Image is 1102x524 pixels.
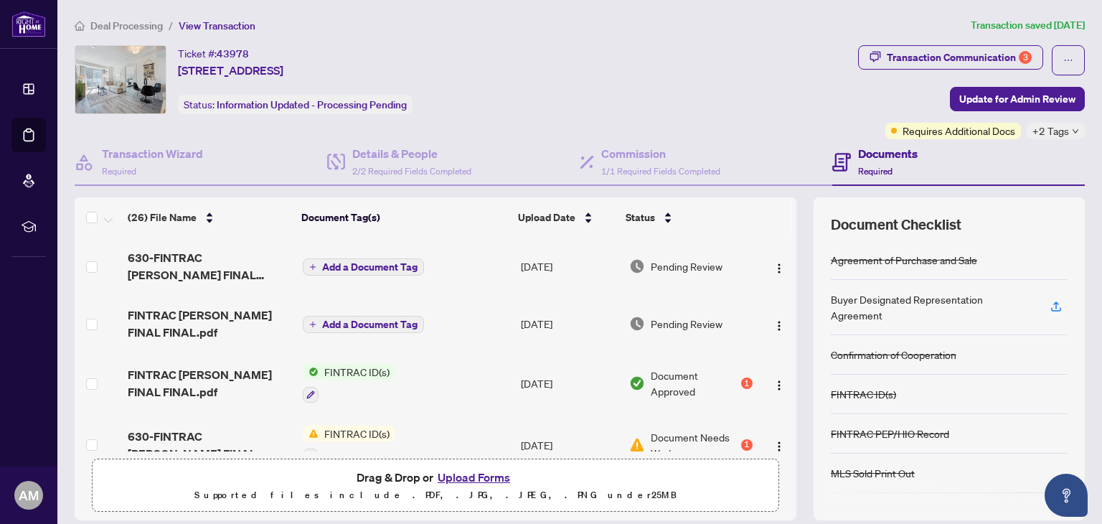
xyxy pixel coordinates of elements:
[1063,55,1073,65] span: ellipsis
[629,316,645,332] img: Document Status
[303,315,424,334] button: Add a Document Tag
[217,98,407,111] span: Information Updated - Processing Pending
[128,428,291,462] span: 630-FINTRAC [PERSON_NAME] FINAL FINAL.pdf
[169,17,173,34] li: /
[303,364,319,380] img: Status Icon
[303,258,424,276] button: Add a Document Tag
[831,347,956,362] div: Confirmation of Cooperation
[1019,51,1032,64] div: 3
[101,487,770,504] p: Supported files include .PDF, .JPG, .JPEG, .PNG under 25 MB
[515,295,623,352] td: [DATE]
[959,88,1075,111] span: Update for Admin Review
[1032,123,1069,139] span: +2 Tags
[178,45,249,62] div: Ticket #:
[629,258,645,274] img: Document Status
[741,378,753,389] div: 1
[128,307,291,341] span: FINTRAC [PERSON_NAME] FINAL FINAL.pdf
[352,166,471,177] span: 2/2 Required Fields Completed
[178,62,283,79] span: [STREET_ADDRESS]
[102,166,136,177] span: Required
[352,145,471,162] h4: Details & People
[303,426,395,464] button: Status IconFINTRAC ID(s)
[102,145,203,162] h4: Transaction Wizard
[179,19,255,32] span: View Transaction
[296,197,513,238] th: Document Tag(s)
[1045,474,1088,517] button: Open asap
[303,364,395,403] button: Status IconFINTRAC ID(s)
[831,215,961,235] span: Document Checklist
[768,312,791,335] button: Logo
[950,87,1085,111] button: Update for Admin Review
[601,166,720,177] span: 1/1 Required Fields Completed
[1072,128,1079,135] span: down
[357,468,514,487] span: Drag & Drop or
[11,11,46,37] img: logo
[773,380,785,391] img: Logo
[831,386,896,402] div: FINTRAC ID(s)
[319,426,395,441] span: FINTRAC ID(s)
[75,46,166,113] img: IMG-C12146554_1.jpg
[515,414,623,476] td: [DATE]
[178,95,413,114] div: Status:
[128,366,291,401] span: FINTRAC [PERSON_NAME] FINAL FINAL.pdf
[309,321,316,328] span: plus
[303,316,424,333] button: Add a Document Tag
[971,17,1085,34] article: Transaction saved [DATE]
[903,123,1015,139] span: Requires Additional Docs
[322,262,418,272] span: Add a Document Tag
[651,258,722,274] span: Pending Review
[831,252,977,268] div: Agreement of Purchase and Sale
[515,352,623,414] td: [DATE]
[831,426,949,441] div: FINTRAC PEP/HIO Record
[626,210,655,225] span: Status
[75,21,85,31] span: home
[309,263,316,271] span: plus
[858,166,893,177] span: Required
[858,145,918,162] h4: Documents
[90,19,163,32] span: Deal Processing
[128,249,291,284] span: 630-FINTRAC [PERSON_NAME] FINAL FINAL final.pdf
[887,46,1032,69] div: Transaction Communication
[433,468,514,487] button: Upload Forms
[768,372,791,395] button: Logo
[768,255,791,278] button: Logo
[773,320,785,332] img: Logo
[651,429,738,461] span: Document Needs Work
[19,485,39,505] span: AM
[651,316,722,332] span: Pending Review
[601,145,720,162] h4: Commission
[515,238,623,295] td: [DATE]
[512,197,619,238] th: Upload Date
[629,375,645,391] img: Document Status
[651,368,738,399] span: Document Approved
[93,459,778,513] span: Drag & Drop orUpload FormsSupported files include .PDF, .JPG, .JPEG, .PNG under25MB
[768,434,791,457] button: Logo
[128,210,197,225] span: (26) File Name
[518,210,575,225] span: Upload Date
[831,465,915,481] div: MLS Sold Print Out
[122,197,296,238] th: (26) File Name
[858,45,1043,70] button: Transaction Communication3
[831,291,1033,323] div: Buyer Designated Representation Agreement
[303,426,319,441] img: Status Icon
[319,364,395,380] span: FINTRAC ID(s)
[217,47,249,60] span: 43978
[629,437,645,453] img: Document Status
[741,439,753,451] div: 1
[773,263,785,274] img: Logo
[620,197,754,238] th: Status
[322,319,418,329] span: Add a Document Tag
[773,441,785,452] img: Logo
